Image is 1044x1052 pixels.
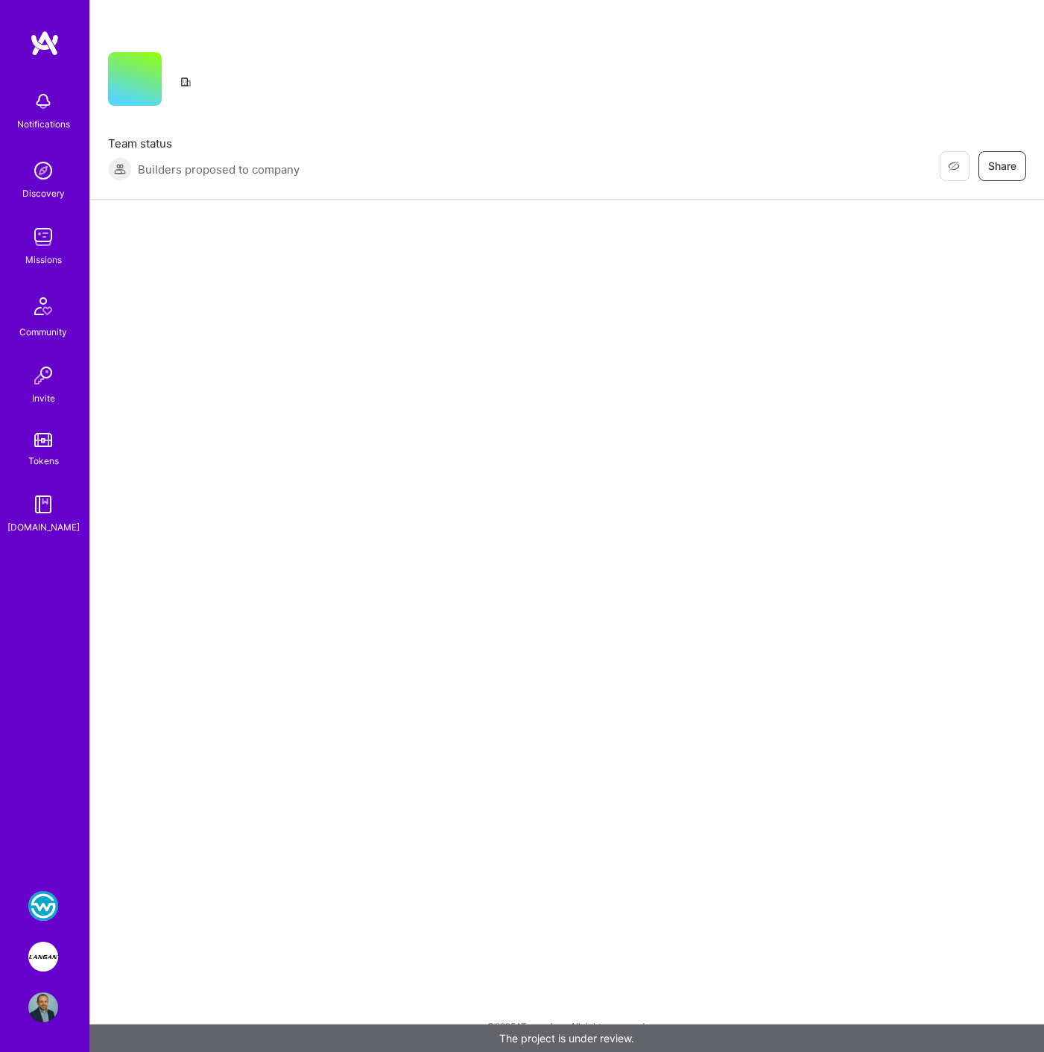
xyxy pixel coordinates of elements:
a: Langan: AI-Copilot for Environmental Site Assessment [25,942,62,972]
img: discovery [28,156,58,186]
img: Builders proposed to company [108,157,132,181]
img: teamwork [28,222,58,252]
span: Share [988,159,1016,174]
img: tokens [34,433,52,447]
div: Community [19,324,67,340]
img: bell [28,86,58,116]
div: Tokens [28,453,59,469]
img: Community [25,288,61,324]
a: User Avatar [25,992,62,1022]
div: Notifications [17,116,70,132]
div: Discovery [22,186,65,201]
span: Builders proposed to company [138,162,300,177]
i: icon EyeClosed [948,160,960,172]
img: guide book [28,489,58,519]
button: Share [978,151,1026,181]
div: Missions [25,252,62,267]
i: icon CompanyGray [180,76,192,88]
div: Invite [32,390,55,406]
img: WSC Sports: Real-Time Multilingual Captions [28,891,58,921]
img: Invite [28,361,58,390]
img: Langan: AI-Copilot for Environmental Site Assessment [28,942,58,972]
div: [DOMAIN_NAME] [7,519,80,535]
img: User Avatar [28,992,58,1022]
a: WSC Sports: Real-Time Multilingual Captions [25,891,62,921]
span: Team status [108,136,300,151]
div: The project is under review. [89,1024,1044,1052]
img: logo [30,30,60,57]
